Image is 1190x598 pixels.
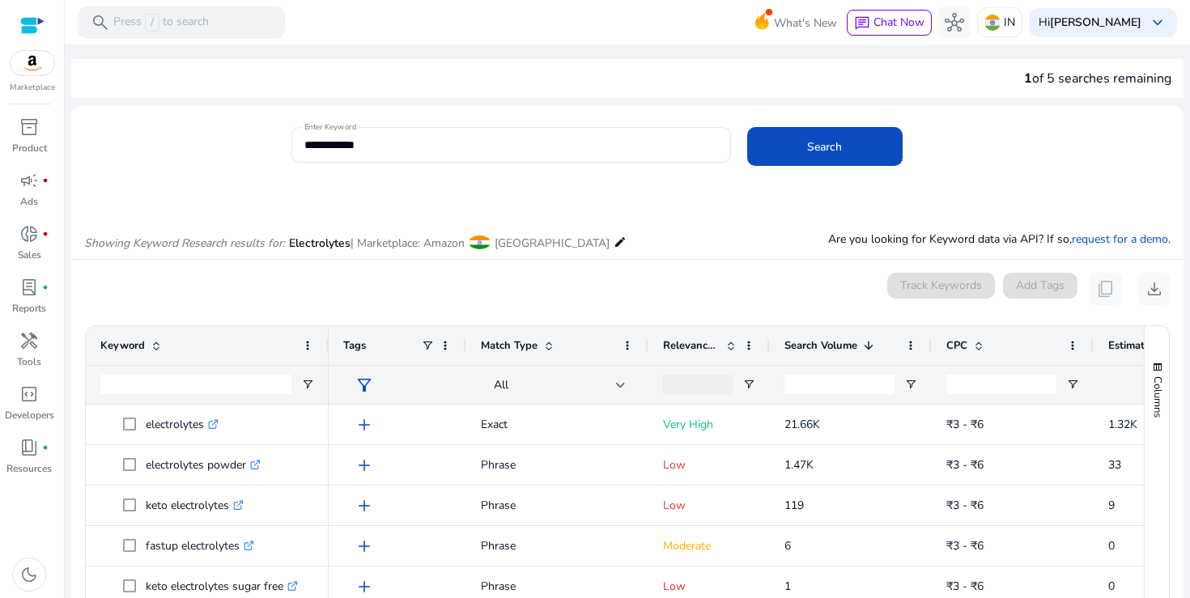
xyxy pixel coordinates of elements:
[355,577,374,596] span: add
[19,438,39,457] span: book_4
[1138,273,1171,305] button: download
[904,378,917,391] button: Open Filter Menu
[1108,417,1137,432] span: 1.32K
[42,231,49,237] span: fiber_manual_record
[481,448,634,481] p: Phrase
[20,194,38,209] p: Ads
[146,448,261,481] p: electrolytes powder
[481,338,538,353] span: Match Type
[946,498,984,513] span: ₹3 - ₹6
[19,171,39,190] span: campaign
[84,235,285,251] i: Showing Keyword Research results for:
[938,6,971,39] button: hub
[854,15,870,32] span: chat
[742,378,755,391] button: Open Filter Menu
[17,354,41,369] p: Tools
[663,529,755,562] p: Moderate
[946,579,984,594] span: ₹3 - ₹6
[946,375,1056,394] input: CPC Filter Input
[946,338,967,353] span: CPC
[495,235,610,251] span: [GEOGRAPHIC_DATA]
[784,538,791,553] span: 6
[946,417,984,432] span: ₹3 - ₹6
[19,384,39,404] span: code_blocks
[113,14,209,32] p: Press to search
[481,529,634,562] p: Phrase
[784,579,791,594] span: 1
[784,375,895,394] input: Search Volume Filter Input
[289,235,351,251] span: Electrolytes
[355,415,374,435] span: add
[355,496,374,515] span: add
[18,248,41,262] p: Sales
[10,82,55,94] p: Marketplace
[807,138,842,155] span: Search
[5,408,54,422] p: Developers
[663,448,755,481] p: Low
[784,417,820,432] span: 21.66K
[19,224,39,244] span: donut_small
[747,127,903,166] button: Search
[301,378,314,391] button: Open Filter Menu
[984,15,1001,31] img: in.svg
[42,444,49,451] span: fiber_manual_record
[355,375,374,395] span: filter_alt
[784,338,857,353] span: Search Volume
[19,278,39,297] span: lab_profile
[355,456,374,475] span: add
[91,13,110,32] span: search
[12,301,46,316] p: Reports
[355,537,374,556] span: add
[42,284,49,291] span: fiber_manual_record
[19,331,39,350] span: handyman
[784,498,804,513] span: 119
[12,141,47,155] p: Product
[663,408,755,441] p: Very High
[784,457,814,473] span: 1.47K
[945,13,964,32] span: hub
[1108,498,1115,513] span: 9
[304,121,356,133] mat-label: Enter Keyword
[494,377,508,392] span: All
[146,489,244,522] p: keto electrolytes
[946,457,984,473] span: ₹3 - ₹6
[1050,15,1141,30] b: [PERSON_NAME]
[1150,376,1165,418] span: Columns
[1145,279,1164,299] span: download
[1024,69,1171,88] div: of 5 searches remaining
[146,408,219,441] p: electrolytes
[1108,457,1121,473] span: 33
[1066,378,1079,391] button: Open Filter Menu
[828,231,1171,248] p: Are you looking for Keyword data via API? If so, .
[1072,231,1168,247] a: request for a demo
[19,565,39,584] span: dark_mode
[946,538,984,553] span: ₹3 - ₹6
[19,117,39,137] span: inventory_2
[351,235,465,251] span: | Marketplace: Amazon
[873,15,924,30] span: Chat Now
[42,177,49,184] span: fiber_manual_record
[1039,17,1141,28] p: Hi
[6,461,52,476] p: Resources
[1108,538,1115,553] span: 0
[663,489,755,522] p: Low
[774,9,837,37] span: What's New
[11,51,54,75] img: amazon.svg
[481,408,634,441] p: Exact
[343,338,366,353] span: Tags
[1024,70,1032,87] span: 1
[1004,8,1015,36] p: IN
[100,338,145,353] span: Keyword
[847,10,932,36] button: chatChat Now
[663,338,720,353] span: Relevance Score
[145,14,159,32] span: /
[481,489,634,522] p: Phrase
[100,375,291,394] input: Keyword Filter Input
[1148,13,1167,32] span: keyboard_arrow_down
[146,529,254,562] p: fastup electrolytes
[1108,579,1115,594] span: 0
[614,232,627,252] mat-icon: edit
